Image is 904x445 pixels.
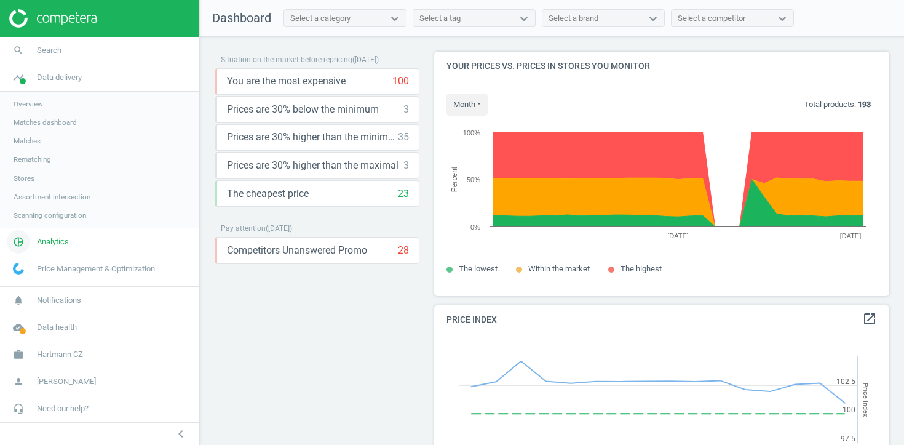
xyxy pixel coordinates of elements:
img: ajHJNr6hYgQAAAAASUVORK5CYII= [9,9,97,28]
text: 102.5 [836,377,855,386]
span: Notifications [37,295,81,306]
i: timeline [7,66,30,89]
i: notifications [7,289,30,312]
div: Select a category [290,13,351,24]
span: Data delivery [37,72,82,83]
tspan: [DATE] [840,232,862,239]
span: The lowest [459,264,498,273]
button: chevron_left [165,426,196,442]
span: Within the market [528,264,590,273]
div: 28 [398,244,409,257]
span: The highest [621,264,662,273]
i: chevron_left [173,427,188,441]
i: cloud_done [7,316,30,339]
span: The cheapest price [227,187,309,201]
i: open_in_new [862,311,877,326]
span: Scanning configuration [14,210,86,220]
h4: Your prices vs. prices in stores you monitor [434,52,889,81]
span: ( [DATE] ) [266,224,292,233]
tspan: [DATE] [667,232,689,239]
span: Prices are 30% higher than the minimum [227,130,398,144]
span: [PERSON_NAME] [37,376,96,387]
span: Matches [14,136,41,146]
i: work [7,343,30,366]
span: Search [37,45,61,56]
i: person [7,370,30,393]
span: Analytics [37,236,69,247]
span: Dashboard [212,10,271,25]
text: 100% [463,129,480,137]
div: Select a tag [419,13,461,24]
h4: Price Index [434,305,889,334]
i: search [7,39,30,62]
span: Assortment intersection [14,192,90,202]
b: 193 [858,100,871,109]
span: Prices are 30% below the minimum [227,103,379,116]
span: Stores [14,174,34,183]
span: Matches dashboard [14,118,77,127]
span: You are the most expensive [227,74,346,88]
span: Overview [14,99,43,109]
div: Select a competitor [678,13,745,24]
span: Data health [37,322,77,333]
i: headset_mic [7,397,30,420]
span: Pay attention [221,224,266,233]
p: Total products: [804,99,871,110]
div: Select a brand [549,13,598,24]
div: 3 [403,103,409,116]
text: 50% [467,176,480,183]
span: ( [DATE] ) [352,55,379,64]
span: Situation on the market before repricing [221,55,352,64]
div: 100 [392,74,409,88]
div: 35 [398,130,409,144]
span: Hartmann CZ [37,349,83,360]
span: Competitors Unanswered Promo [227,244,367,257]
text: 97.5 [841,435,855,443]
img: wGWNvw8QSZomAAAAABJRU5ErkJggg== [13,263,24,275]
button: month [446,94,488,116]
text: 100 [843,406,855,414]
i: pie_chart_outlined [7,230,30,254]
div: 23 [398,187,409,201]
a: open_in_new [862,311,877,327]
tspan: Percent [450,166,459,192]
span: Prices are 30% higher than the maximal [227,159,398,172]
span: Price Management & Optimization [37,263,155,275]
span: Rematching [14,154,51,164]
span: Need our help? [37,403,89,414]
div: 3 [403,159,409,172]
text: 0% [470,223,480,231]
tspan: Price Index [862,383,870,417]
